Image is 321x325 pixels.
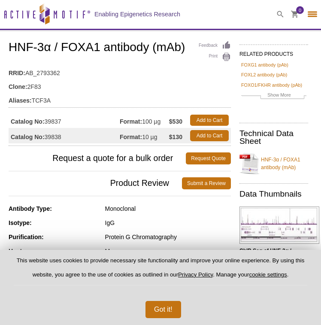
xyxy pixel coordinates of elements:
strong: Catalog No: [11,133,45,141]
strong: Host: [9,248,24,255]
td: TCF3A [9,91,231,105]
strong: Antibody Type: [9,205,52,212]
h2: RELATED PRODUCTS [239,44,308,60]
img: HNF-3α / FOXA1 antibody (mAb) tested by ChIP-Seq. [239,207,319,244]
div: Protein G Chromatography [105,233,231,241]
td: AB_2793362 [9,64,231,78]
strong: Purification: [9,234,44,240]
strong: Aliases: [9,97,32,104]
a: 0 [291,11,299,20]
a: FOXL2 antibody (pAb) [241,71,287,79]
a: Add to Cart [190,115,229,126]
h2: Data Thumbnails [239,190,308,198]
div: IgG [105,219,231,227]
p: This website uses cookies to provide necessary site functionality and improve your online experie... [14,257,307,286]
h2: Enabling Epigenetics Research [94,10,180,18]
td: 39837 [9,112,120,128]
strong: Format: [120,118,142,125]
td: 39838 [9,128,120,143]
a: HNF-3α / FOXA1 antibody (mAb) [239,151,308,176]
strong: Clone: [9,83,27,91]
p: (Click image to enlarge and see details.) [239,247,308,278]
h2: Technical Data Sheet [239,130,308,145]
strong: $130 [169,133,182,141]
a: Show More [241,91,306,101]
div: Monoclonal [105,205,231,213]
td: 100 µg [120,112,169,128]
a: Feedback [199,41,231,50]
a: Add to Cart [190,130,229,141]
a: FOXO1/FKHR antibody (pAb) [241,81,302,89]
strong: Catalog No: [11,118,45,125]
a: Privacy Policy [178,271,213,278]
td: 2F83 [9,78,231,91]
a: Print [199,52,231,62]
td: 10 µg [120,128,169,143]
button: cookie settings [249,271,287,278]
a: FOXG1 antibody (pAb) [241,61,288,69]
strong: Isotype: [9,219,32,226]
a: Request Quote [186,152,231,164]
h1: HNF-3α / FOXA1 antibody (mAb) [9,41,231,55]
strong: $530 [169,118,182,125]
button: Got it! [145,301,181,318]
a: Submit a Review [182,177,231,189]
span: 0 [299,6,301,14]
div: Mouse [105,247,231,255]
b: ChIP-Seq of HNF-3α / FOXA1 mAb. [239,248,291,261]
strong: RRID: [9,69,25,77]
strong: Format: [120,133,142,141]
span: Product Review [9,177,182,189]
span: Request a quote for a bulk order [9,152,186,164]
